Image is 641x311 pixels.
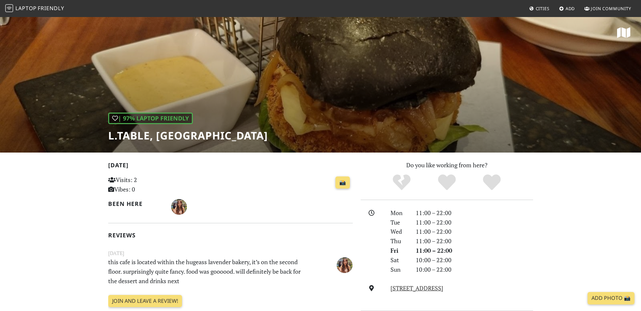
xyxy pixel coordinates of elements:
a: Add Photo 📸 [588,292,634,304]
div: Thu [387,236,411,246]
div: 11:00 – 22:00 [412,218,537,227]
div: No [379,174,424,192]
div: 11:00 – 22:00 [412,208,537,218]
a: [STREET_ADDRESS] [391,284,443,292]
div: 10:00 – 22:00 [412,265,537,274]
div: Wed [387,227,411,236]
div: | 97% Laptop Friendly [108,113,193,124]
h2: Reviews [108,232,353,239]
span: Add [566,6,575,11]
span: IVONNE SUWARMA [171,202,187,210]
p: Visits: 2 Vibes: 0 [108,175,185,194]
p: this cafe is located within the hugeass lavender bakery, it’s on the second floor. surprisingly q... [104,257,315,285]
img: 4647-ivonne.jpg [171,199,187,215]
img: 4647-ivonne.jpg [337,257,352,273]
span: IVONNE SUWARMA [337,260,352,268]
a: Join and leave a review! [108,295,182,307]
div: 10:00 – 22:00 [412,255,537,265]
div: Sat [387,255,411,265]
div: Yes [424,174,470,192]
div: 11:00 – 22:00 [412,246,537,255]
div: 11:00 – 22:00 [412,227,537,236]
span: Join Community [591,6,631,11]
h2: [DATE] [108,162,353,171]
a: Cities [527,3,552,14]
span: Laptop [15,5,37,12]
span: Friendly [38,5,64,12]
a: 📸 [335,176,350,189]
div: Definitely! [469,174,514,192]
a: Add [556,3,578,14]
a: Join Community [582,3,634,14]
div: Mon [387,208,411,218]
div: Fri [387,246,411,255]
small: [DATE] [104,249,357,257]
h2: Been here [108,200,164,207]
div: Tue [387,218,411,227]
div: Sun [387,265,411,274]
h1: L.table, [GEOGRAPHIC_DATA] [108,129,268,142]
p: Do you like working from here? [361,160,533,170]
div: 11:00 – 22:00 [412,236,537,246]
a: LaptopFriendly LaptopFriendly [5,3,64,14]
img: LaptopFriendly [5,4,13,12]
span: Cities [536,6,550,11]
